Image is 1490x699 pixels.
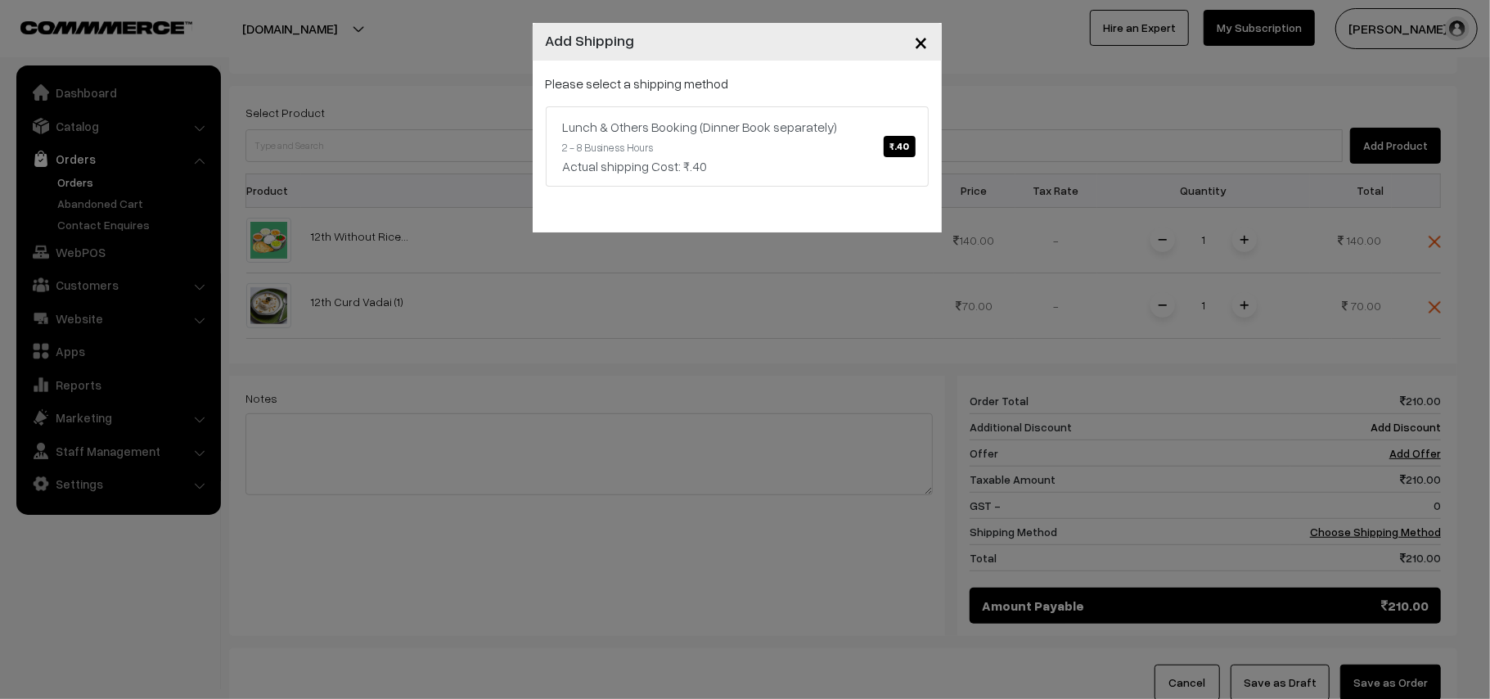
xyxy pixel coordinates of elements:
h4: Add Shipping [546,29,635,52]
div: Actual shipping Cost: ₹.40 [563,156,912,176]
span: × [915,26,929,56]
small: 2 - 8 Business Hours [563,141,654,154]
p: Please select a shipping method [546,74,929,93]
div: Lunch & Others Booking (Dinner Book separately) [563,117,912,137]
span: ₹.40 [884,136,915,157]
a: Lunch & Others Booking (Dinner Book separately)₹.40 2 - 8 Business HoursActual shipping Cost: ₹.40 [546,106,929,187]
button: Close [902,16,942,67]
